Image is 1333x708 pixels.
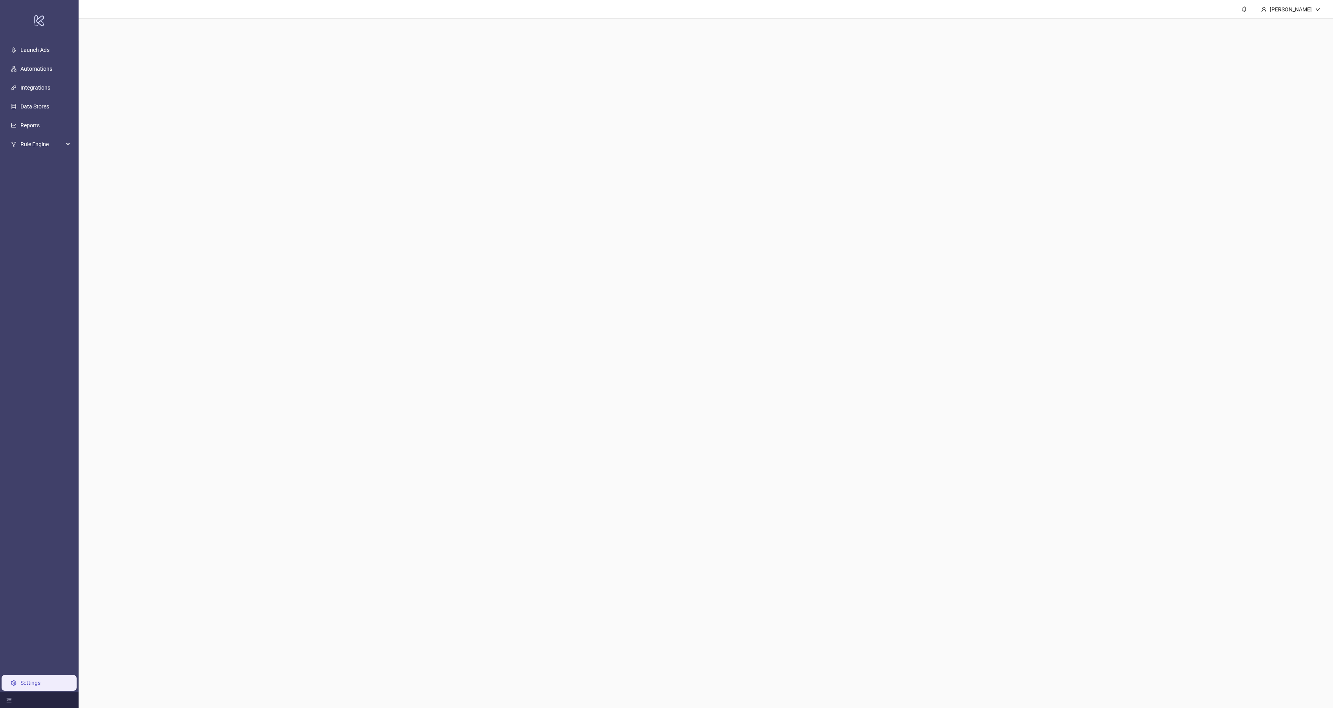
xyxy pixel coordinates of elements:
[20,47,50,53] a: Launch Ads
[1241,6,1247,12] span: bell
[20,122,40,128] a: Reports
[1315,7,1320,12] span: down
[20,680,40,686] a: Settings
[1267,5,1315,14] div: [PERSON_NAME]
[20,84,50,91] a: Integrations
[20,66,52,72] a: Automations
[6,697,12,703] span: menu-fold
[11,141,17,147] span: fork
[20,103,49,110] a: Data Stores
[1261,7,1267,12] span: user
[20,136,64,152] span: Rule Engine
